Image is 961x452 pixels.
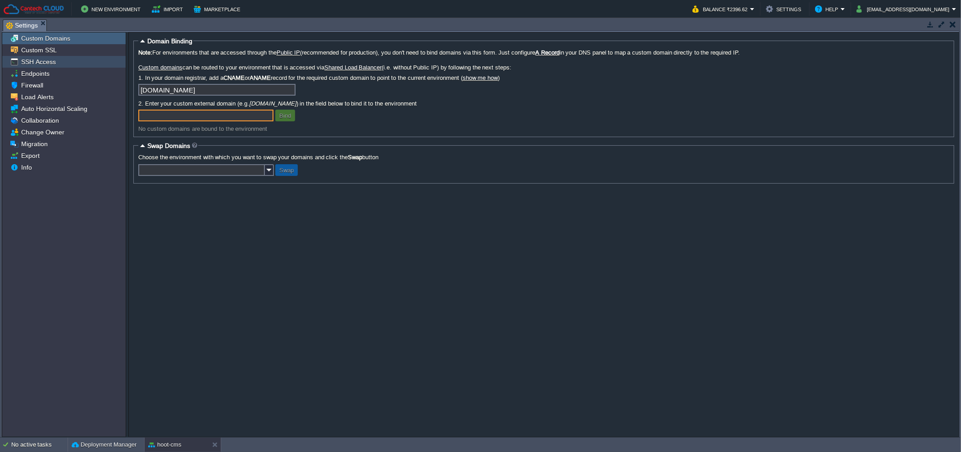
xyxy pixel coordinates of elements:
[348,154,362,161] b: Swap
[463,74,498,81] a: show me how
[277,111,294,120] button: Bind
[856,4,952,14] button: [EMAIL_ADDRESS][DOMAIN_NAME]
[19,116,60,125] a: Collaboration
[138,49,152,56] b: Note:
[138,125,949,132] div: No custom domains are bound to the environment
[692,4,750,14] button: Balance ₹2396.62
[324,64,382,71] a: Shared Load Balancer
[138,154,949,161] label: Choose the environment with which you want to swap your domains and click the button
[19,81,45,89] a: Firewall
[81,4,143,14] button: New Environment
[250,74,271,81] b: ANAME
[19,58,57,66] a: SSH Access
[19,34,72,42] a: Custom Domains
[3,4,64,15] img: Cantech Cloud
[138,49,949,56] label: For environments that are accessed through the (recommended for production), you don't need to bi...
[249,100,296,107] i: [DOMAIN_NAME]
[19,69,51,78] a: Endpoints
[277,166,296,174] button: Swap
[138,74,949,81] label: 1. In your domain registrar, add a or record for the required custom domain to point to the curre...
[152,4,186,14] button: Import
[138,64,949,71] label: can be routed to your environment that is accessed via (i.e. without Public IP) by following the ...
[138,64,182,71] a: Custom domains
[815,4,841,14] button: Help
[19,46,58,54] a: Custom SSL
[147,37,192,45] span: Domain Binding
[277,49,301,56] a: Public IP
[19,93,55,101] a: Load Alerts
[19,152,41,160] a: Export
[223,74,245,81] b: CNAME
[148,440,181,449] button: hoot-cms
[11,438,68,452] div: No active tasks
[535,49,560,56] a: A Record
[72,440,137,449] button: Deployment Manager
[19,128,66,136] a: Change Owner
[194,4,243,14] button: Marketplace
[138,100,949,107] label: 2. Enter your custom external domain (e.g. ) in the field below to bind it to the environment
[766,4,804,14] button: Settings
[19,105,89,113] a: Auto Horizontal Scaling
[19,163,33,171] a: Info
[147,142,190,149] span: Swap Domains
[19,140,49,148] a: Migration
[6,20,38,31] span: Settings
